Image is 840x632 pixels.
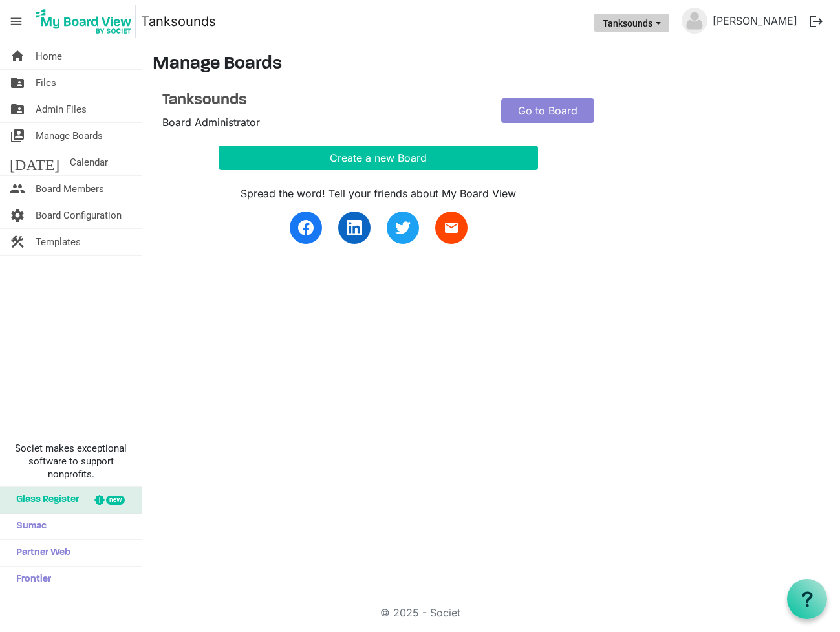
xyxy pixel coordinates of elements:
[106,496,125,505] div: new
[10,540,70,566] span: Partner Web
[682,8,707,34] img: no-profile-picture.svg
[501,98,595,123] a: Go to Board
[10,149,59,175] span: [DATE]
[10,123,25,149] span: switch_account
[802,8,830,35] button: logout
[219,146,538,170] button: Create a new Board
[10,514,47,539] span: Sumac
[36,123,103,149] span: Manage Boards
[36,96,87,122] span: Admin Files
[32,5,141,38] a: My Board View Logo
[162,116,260,129] span: Board Administrator
[594,14,669,32] button: Tanksounds dropdownbutton
[10,43,25,69] span: home
[153,54,830,76] h3: Manage Boards
[36,43,62,69] span: Home
[36,229,81,255] span: Templates
[4,9,28,34] span: menu
[10,229,25,255] span: construction
[70,149,108,175] span: Calendar
[219,186,538,201] div: Spread the word! Tell your friends about My Board View
[435,212,468,244] a: email
[10,176,25,202] span: people
[10,202,25,228] span: settings
[380,606,460,619] a: © 2025 - Societ
[36,70,56,96] span: Files
[141,8,216,34] a: Tanksounds
[10,567,51,593] span: Frontier
[36,176,104,202] span: Board Members
[444,220,459,235] span: email
[162,91,482,110] a: Tanksounds
[10,70,25,96] span: folder_shared
[36,202,122,228] span: Board Configuration
[298,220,314,235] img: facebook.svg
[707,8,802,34] a: [PERSON_NAME]
[10,487,79,513] span: Glass Register
[10,96,25,122] span: folder_shared
[395,220,411,235] img: twitter.svg
[347,220,362,235] img: linkedin.svg
[6,442,136,481] span: Societ makes exceptional software to support nonprofits.
[32,5,136,38] img: My Board View Logo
